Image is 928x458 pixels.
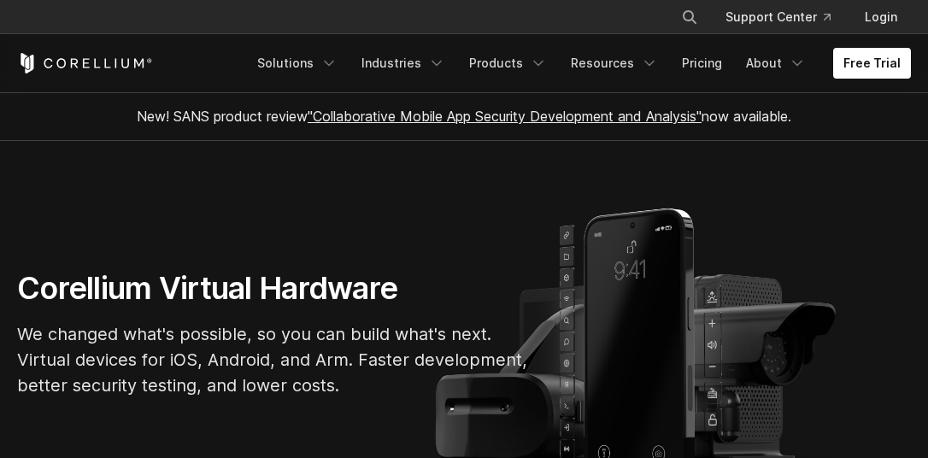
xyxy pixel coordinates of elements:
div: Navigation Menu [661,2,911,32]
a: Products [459,48,557,79]
h1: Corellium Virtual Hardware [17,269,530,308]
button: Search [674,2,705,32]
a: Industries [351,48,455,79]
a: "Collaborative Mobile App Security Development and Analysis" [308,108,702,125]
a: Corellium Home [17,53,153,73]
a: Solutions [247,48,348,79]
p: We changed what's possible, so you can build what's next. Virtual devices for iOS, Android, and A... [17,321,530,398]
a: Support Center [712,2,844,32]
a: Free Trial [833,48,911,79]
a: Resources [561,48,668,79]
a: About [736,48,816,79]
a: Login [851,2,911,32]
div: Navigation Menu [247,48,911,79]
a: Pricing [672,48,732,79]
span: New! SANS product review now available. [137,108,791,125]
